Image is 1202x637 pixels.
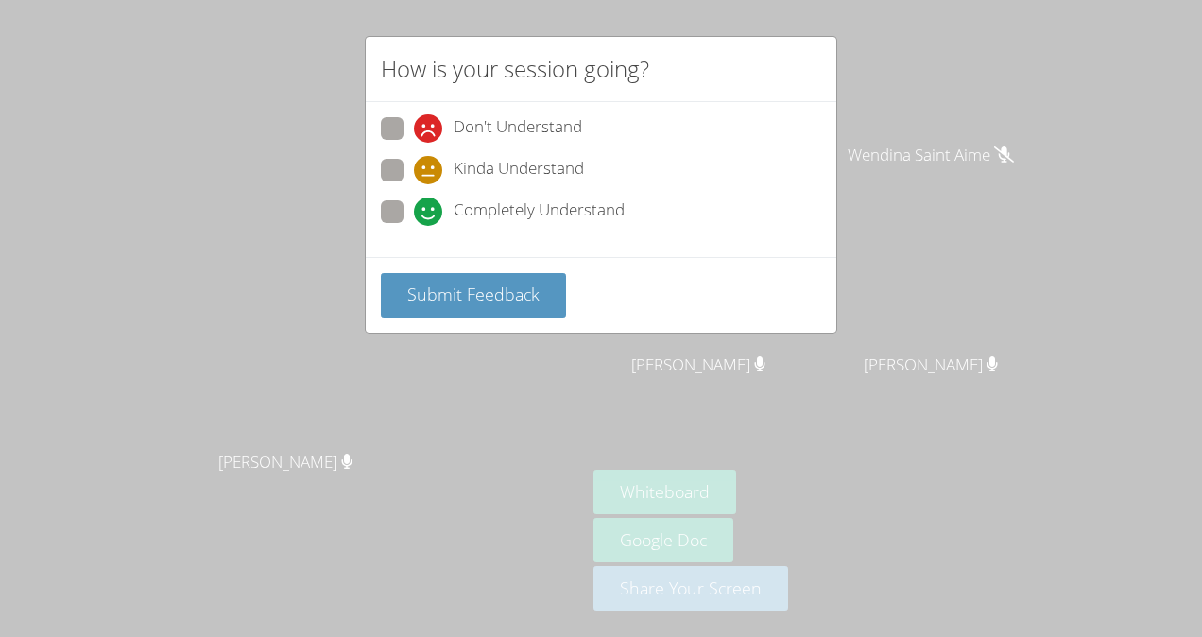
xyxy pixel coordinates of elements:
[381,52,649,86] h2: How is your session going?
[381,273,566,318] button: Submit Feedback
[454,156,584,184] span: Kinda Understand
[454,114,582,143] span: Don't Understand
[454,198,625,226] span: Completely Understand
[407,283,540,305] span: Submit Feedback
